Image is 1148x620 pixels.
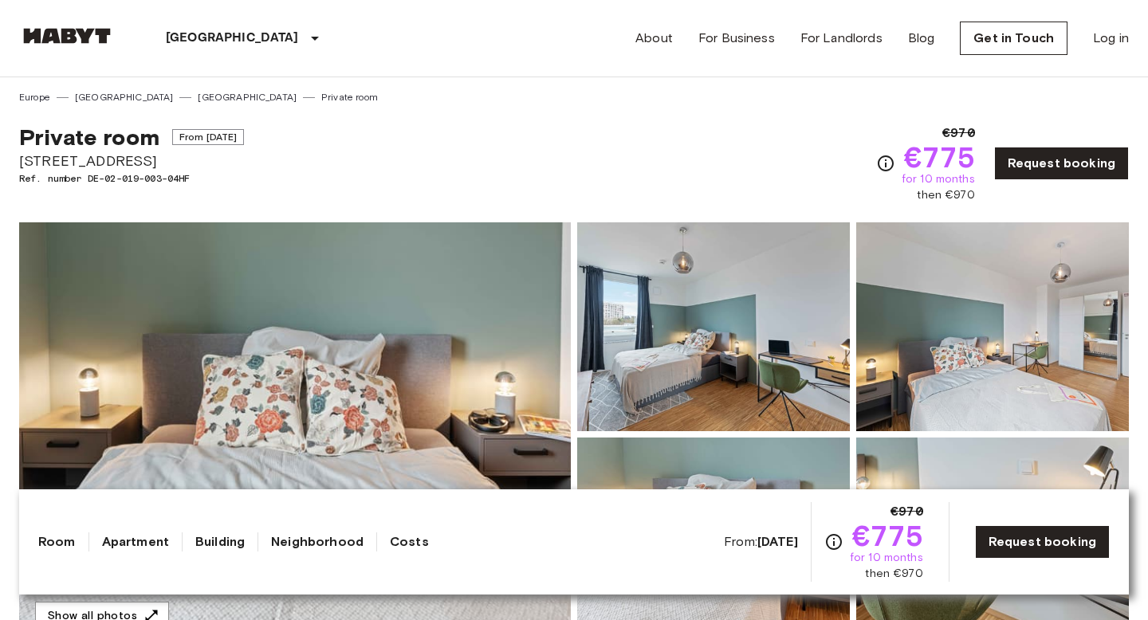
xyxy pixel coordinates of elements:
span: for 10 months [902,171,975,187]
span: From: [724,533,798,551]
a: Neighborhood [271,532,364,551]
p: [GEOGRAPHIC_DATA] [166,29,299,48]
a: Log in [1093,29,1129,48]
span: €775 [904,143,975,171]
span: From [DATE] [172,129,245,145]
span: then €970 [865,566,922,582]
a: Request booking [975,525,1110,559]
a: About [635,29,673,48]
img: Picture of unit DE-02-019-003-04HF [577,222,850,431]
span: Ref. number DE-02-019-003-04HF [19,171,244,186]
a: Apartment [102,532,169,551]
a: Building [195,532,245,551]
a: [GEOGRAPHIC_DATA] [198,90,297,104]
a: Europe [19,90,50,104]
span: €775 [852,521,923,550]
img: Habyt [19,28,115,44]
span: [STREET_ADDRESS] [19,151,244,171]
span: for 10 months [850,550,923,566]
b: [DATE] [757,534,798,549]
a: Room [38,532,76,551]
a: Blog [908,29,935,48]
a: [GEOGRAPHIC_DATA] [75,90,174,104]
a: For Business [698,29,775,48]
svg: Check cost overview for full price breakdown. Please note that discounts apply to new joiners onl... [876,154,895,173]
span: then €970 [917,187,974,203]
a: Get in Touch [960,22,1067,55]
a: Private room [321,90,378,104]
a: Costs [390,532,429,551]
a: Request booking [994,147,1129,180]
svg: Check cost overview for full price breakdown. Please note that discounts apply to new joiners onl... [824,532,843,551]
span: €970 [942,124,975,143]
img: Picture of unit DE-02-019-003-04HF [856,222,1129,431]
span: €970 [890,502,923,521]
span: Private room [19,124,159,151]
a: For Landlords [800,29,883,48]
